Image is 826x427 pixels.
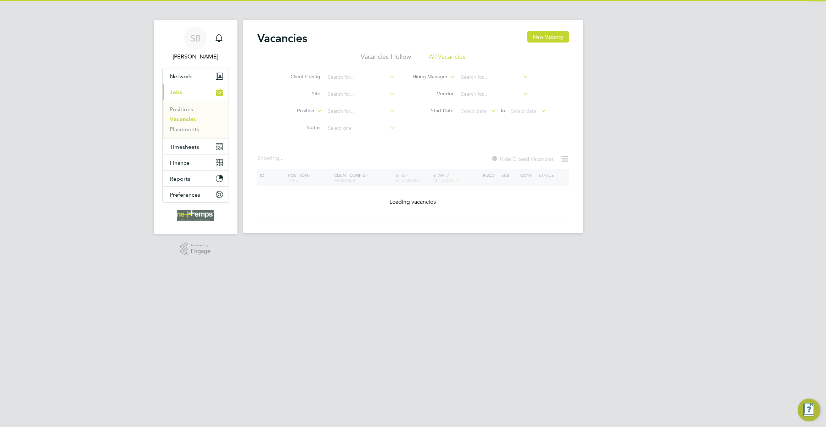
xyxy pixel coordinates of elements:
[279,154,283,162] span: ...
[170,126,199,133] a: Placements
[798,399,820,421] button: Engage Resource Center
[170,116,196,123] a: Vacancies
[498,106,507,115] span: To
[170,73,192,80] span: Network
[274,107,314,114] label: Position
[325,123,395,133] input: Select one
[257,31,307,45] h2: Vacancies
[177,210,214,221] img: net-temps-logo-retina.png
[413,107,454,114] label: Start Date
[491,156,554,162] label: Hide Closed Vacancies
[407,73,448,80] label: Hiring Manager
[163,139,229,154] button: Timesheets
[170,144,199,150] span: Timesheets
[325,106,395,116] input: Search for...
[170,175,190,182] span: Reports
[325,89,395,99] input: Search for...
[162,27,229,61] a: SB[PERSON_NAME]
[170,106,193,113] a: Positions
[191,248,210,254] span: Engage
[163,84,229,100] button: Jobs
[191,34,201,43] span: SB
[429,52,466,65] li: All Vacancies
[257,154,285,162] div: Showing
[413,90,454,97] label: Vendor
[162,52,229,61] span: Shane Bannister
[325,72,395,82] input: Search for...
[163,187,229,202] button: Preferences
[280,124,320,131] label: Status
[280,73,320,80] label: Client Config
[511,108,536,114] span: Select date
[459,89,528,99] input: Search for...
[163,171,229,186] button: Reports
[191,242,210,248] span: Powered by
[163,68,229,84] button: Network
[163,155,229,170] button: Finance
[459,72,528,82] input: Search for...
[170,89,182,96] span: Jobs
[280,90,320,97] label: Site
[461,108,487,114] span: Select date
[154,20,237,234] nav: Main navigation
[170,191,200,198] span: Preferences
[527,31,569,43] button: New Vacancy
[170,159,190,166] span: Finance
[163,100,229,139] div: Jobs
[361,52,411,65] li: Vacancies I follow
[162,210,229,221] a: Go to home page
[180,242,210,256] a: Powered byEngage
